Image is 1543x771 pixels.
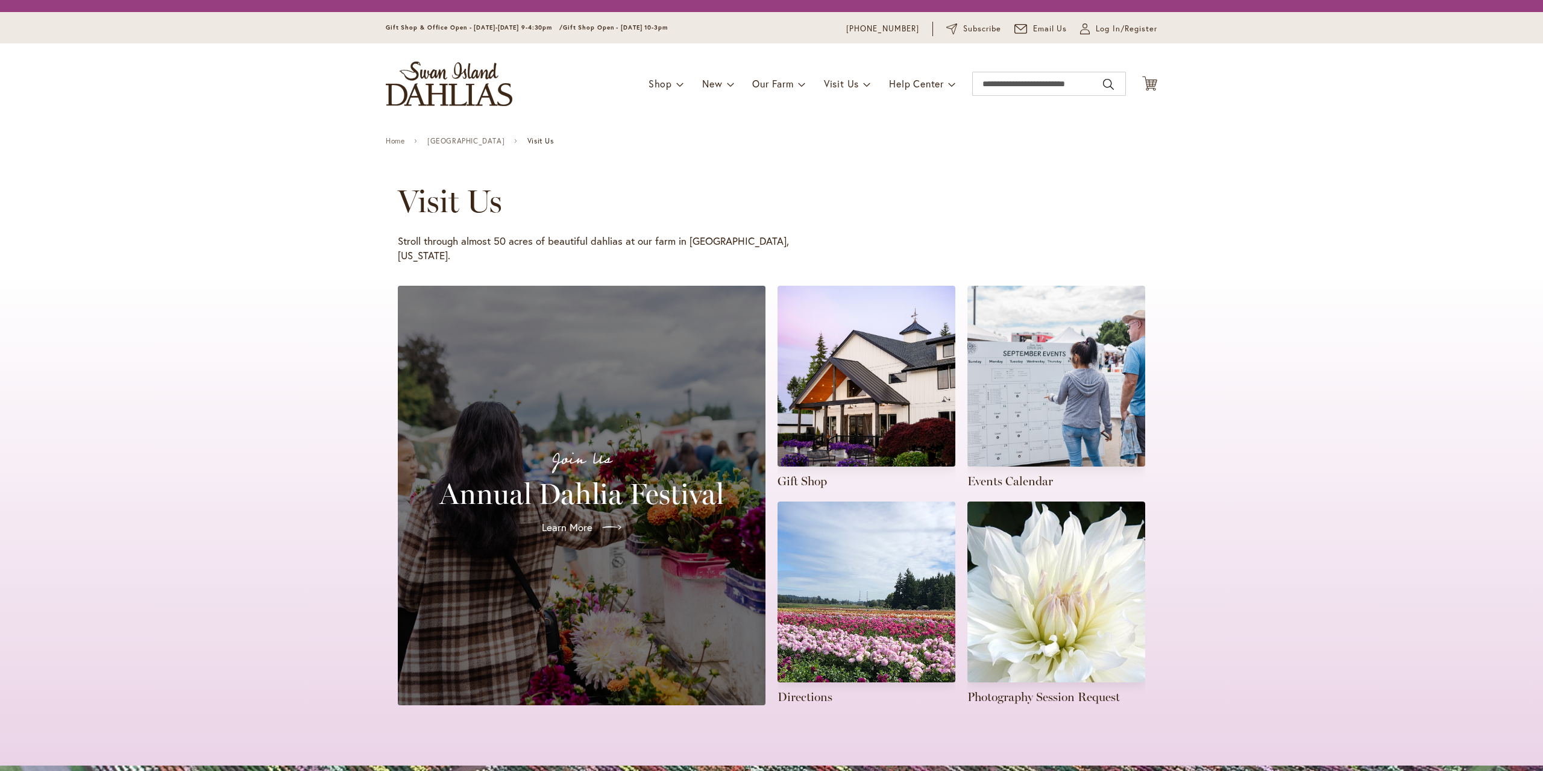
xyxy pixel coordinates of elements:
[824,77,859,90] span: Visit Us
[386,137,404,145] a: Home
[386,61,512,106] a: store logo
[1080,23,1157,35] a: Log In/Register
[946,23,1001,35] a: Subscribe
[1103,75,1114,94] button: Search
[386,24,563,31] span: Gift Shop & Office Open - [DATE]-[DATE] 9-4:30pm /
[752,77,793,90] span: Our Farm
[563,24,668,31] span: Gift Shop Open - [DATE] 10-3pm
[532,511,631,544] a: Learn More
[412,447,751,472] p: Join Us
[963,23,1001,35] span: Subscribe
[702,77,722,90] span: New
[649,77,672,90] span: Shop
[889,77,944,90] span: Help Center
[846,23,919,35] a: [PHONE_NUMBER]
[1096,23,1157,35] span: Log In/Register
[527,137,554,145] span: Visit Us
[542,520,592,535] span: Learn More
[1014,23,1067,35] a: Email Us
[398,183,1110,219] h1: Visit Us
[398,234,790,263] p: Stroll through almost 50 acres of beautiful dahlias at our farm in [GEOGRAPHIC_DATA], [US_STATE].
[1033,23,1067,35] span: Email Us
[427,137,504,145] a: [GEOGRAPHIC_DATA]
[412,477,751,511] h2: Annual Dahlia Festival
